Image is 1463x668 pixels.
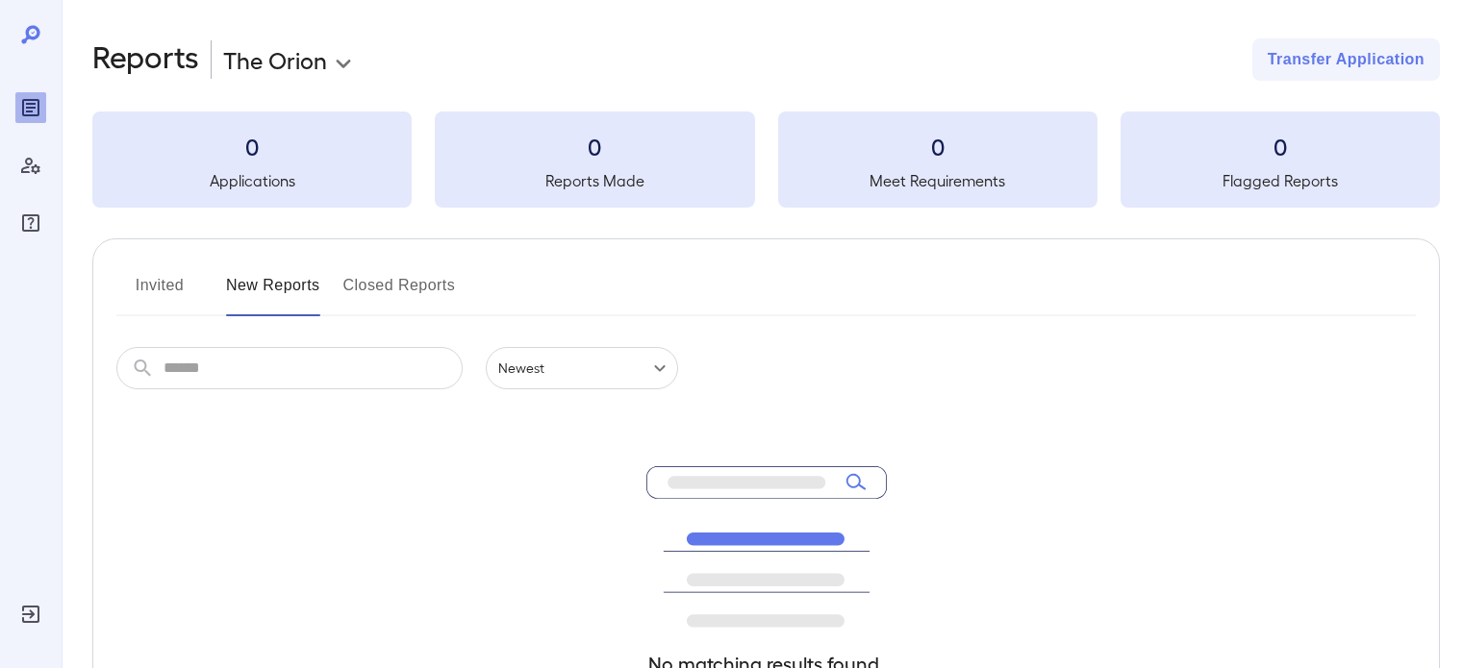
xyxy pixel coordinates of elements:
h5: Flagged Reports [1121,169,1440,192]
div: Manage Users [15,150,46,181]
h5: Reports Made [435,169,754,192]
p: The Orion [223,44,327,75]
h5: Meet Requirements [778,169,1097,192]
h3: 0 [1121,131,1440,161]
h3: 0 [778,131,1097,161]
button: New Reports [226,270,320,316]
div: Newest [486,347,678,389]
div: Log Out [15,599,46,630]
h3: 0 [92,131,412,161]
h3: 0 [435,131,754,161]
div: FAQ [15,208,46,238]
summary: 0Applications0Reports Made0Meet Requirements0Flagged Reports [92,111,1440,208]
h2: Reports [92,38,199,81]
button: Invited [116,270,203,316]
div: Reports [15,92,46,123]
button: Closed Reports [343,270,456,316]
button: Transfer Application [1252,38,1440,81]
h5: Applications [92,169,412,192]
